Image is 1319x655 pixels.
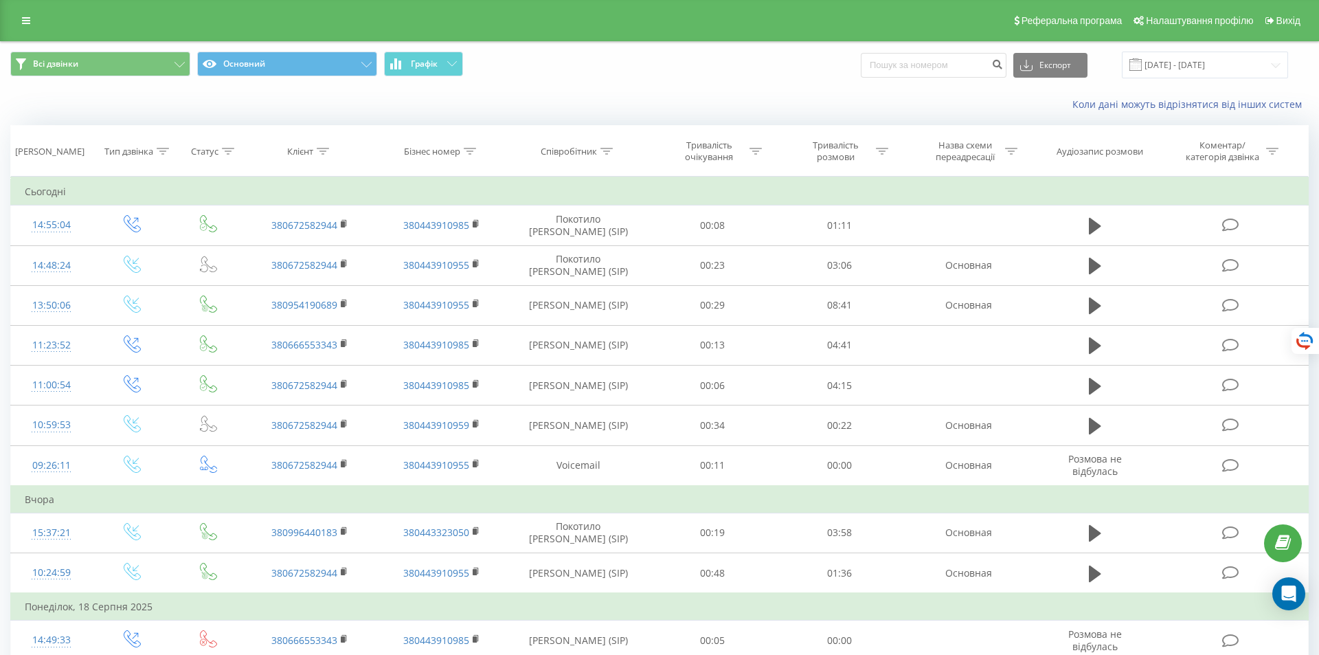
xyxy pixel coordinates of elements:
button: Експорт [1013,53,1087,78]
td: Покотило [PERSON_NAME] (SIP) [507,513,649,553]
div: Назва схеми переадресації [928,140,1002,163]
div: [PERSON_NAME] [15,146,84,157]
div: 10:59:53 [25,412,78,438]
div: Open Intercom Messenger [1272,577,1305,610]
div: Бізнес номер [404,146,460,157]
a: 380666553343 [271,634,337,647]
td: 01:11 [776,206,902,245]
td: Основная [903,245,1035,285]
div: 11:23:52 [25,332,78,359]
button: Графік [384,52,463,76]
a: 380443910955 [403,298,469,311]
a: 380672582944 [271,219,337,232]
td: [PERSON_NAME] (SIP) [507,366,649,406]
div: 11:00:54 [25,372,78,399]
td: Основная [903,553,1035,594]
div: Тривалість розмови [799,140,872,163]
a: 380443910985 [403,379,469,392]
td: 04:15 [776,366,902,406]
input: Пошук за номером [861,53,1006,78]
a: 380672582944 [271,419,337,432]
td: 00:29 [649,285,776,325]
div: Тип дзвінка [104,146,153,157]
a: 380443910955 [403,258,469,271]
span: Вихід [1276,15,1300,26]
span: Реферальна програма [1022,15,1123,26]
div: 09:26:11 [25,452,78,479]
td: Voicemail [507,445,649,486]
td: Понеділок, 18 Серпня 2025 [11,593,1309,621]
span: Графік [411,59,438,69]
a: 380996440183 [271,526,337,539]
td: 00:00 [776,445,902,486]
a: 380443910955 [403,458,469,471]
a: Коли дані можуть відрізнятися вiд інших систем [1072,98,1309,111]
span: Розмова не відбулась [1068,628,1122,653]
td: 01:36 [776,553,902,594]
td: 08:41 [776,285,902,325]
div: Аудіозапис розмови [1057,146,1143,157]
td: 00:08 [649,206,776,245]
td: 00:48 [649,553,776,594]
td: Покотило [PERSON_NAME] (SIP) [507,245,649,285]
div: Статус [191,146,218,157]
td: 03:06 [776,245,902,285]
a: 380443910955 [403,566,469,579]
td: 00:13 [649,325,776,365]
a: 380443323050 [403,526,469,539]
a: 380954190689 [271,298,337,311]
td: 00:11 [649,445,776,486]
div: 15:37:21 [25,520,78,546]
td: Покотило [PERSON_NAME] (SIP) [507,206,649,245]
td: Основная [903,513,1035,553]
button: Основний [197,52,377,76]
td: Основная [903,285,1035,325]
td: 00:22 [776,406,902,445]
td: Вчора [11,486,1309,513]
a: 380443910985 [403,219,469,232]
div: 10:24:59 [25,559,78,586]
a: 380443910985 [403,634,469,647]
a: 380672582944 [271,258,337,271]
td: [PERSON_NAME] (SIP) [507,553,649,594]
button: Всі дзвінки [10,52,190,76]
div: 13:50:06 [25,292,78,319]
td: 00:19 [649,513,776,553]
td: 04:41 [776,325,902,365]
span: Налаштування профілю [1146,15,1253,26]
span: Всі дзвінки [33,58,78,69]
td: 00:23 [649,245,776,285]
td: 00:06 [649,366,776,406]
td: 00:34 [649,406,776,445]
a: 380443910985 [403,338,469,351]
div: 14:48:24 [25,252,78,279]
a: 380672582944 [271,566,337,579]
a: 380666553343 [271,338,337,351]
a: 380672582944 [271,458,337,471]
a: 380443910959 [403,419,469,432]
td: Сьогодні [11,178,1309,206]
div: Співробітник [541,146,597,157]
div: 14:55:04 [25,212,78,238]
td: Основная [903,445,1035,486]
a: 380672582944 [271,379,337,392]
div: Коментар/категорія дзвінка [1182,140,1263,163]
td: [PERSON_NAME] (SIP) [507,285,649,325]
span: Розмова не відбулась [1068,452,1122,478]
td: [PERSON_NAME] (SIP) [507,406,649,445]
td: [PERSON_NAME] (SIP) [507,325,649,365]
td: Основная [903,406,1035,445]
div: 14:49:33 [25,627,78,654]
div: Клієнт [287,146,313,157]
div: Тривалість очікування [673,140,746,163]
td: 03:58 [776,513,902,553]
